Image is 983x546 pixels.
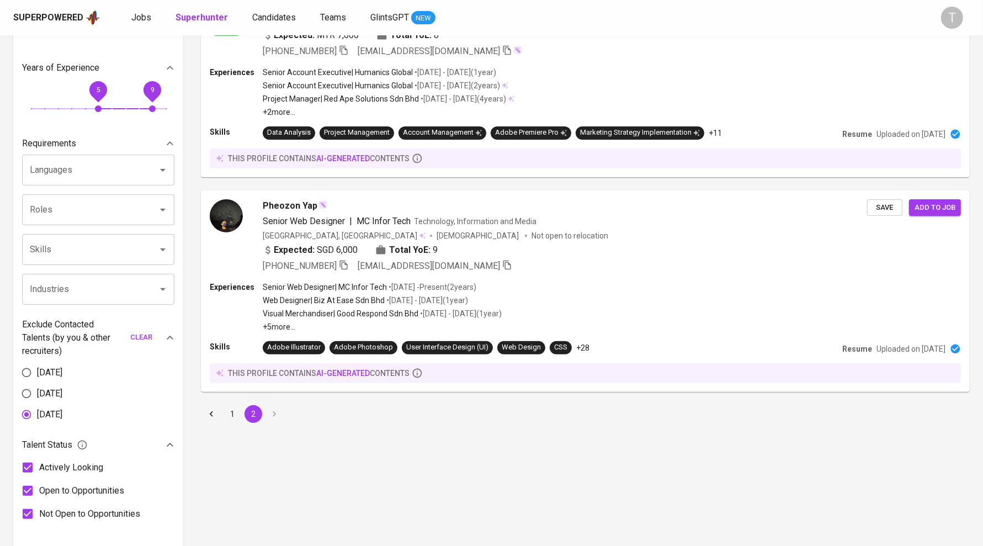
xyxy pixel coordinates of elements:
[274,243,315,257] b: Expected:
[349,215,352,228] span: |
[316,369,370,378] span: AI-generated
[201,405,285,423] nav: pagination navigation
[867,199,902,216] button: Save
[22,132,174,155] div: Requirements
[358,261,500,271] span: [EMAIL_ADDRESS][DOMAIN_NAME]
[406,342,488,353] div: User Interface Design (UI)
[370,11,435,25] a: GlintsGPT NEW
[842,343,872,354] p: Resume
[131,12,151,23] span: Jobs
[228,368,410,379] p: this profile contains contents
[909,199,961,216] button: Add to job
[155,242,171,257] button: Open
[22,318,124,358] p: Exclude Contacted Talents (by you & other recruiters)
[86,9,100,26] img: app logo
[437,230,520,241] span: [DEMOGRAPHIC_DATA]
[37,387,62,400] span: [DATE]
[22,137,76,150] p: Requirements
[263,93,419,104] p: Project Manager | Red Ape Solutions Sdn Bhd
[414,217,536,226] span: Technology, Information and Media
[263,308,418,319] p: Visual Merchandiser | Good Respond Sdn Bhd
[252,12,296,23] span: Candidates
[263,46,337,56] span: [PHONE_NUMBER]
[370,12,409,23] span: GlintsGPT
[263,243,358,257] div: SGD 6,000
[495,128,567,138] div: Adobe Premiere Pro
[22,434,174,456] div: Talent Status
[176,11,230,25] a: Superhunter
[263,282,387,293] p: Senior Web Designer | MC Infor Tech
[126,331,156,344] span: clear
[37,366,62,379] span: [DATE]
[320,11,348,25] a: Teams
[320,12,346,23] span: Teams
[554,342,567,353] div: CSS
[358,46,500,56] span: [EMAIL_ADDRESS][DOMAIN_NAME]
[22,57,174,79] div: Years of Experience
[263,199,317,213] span: Pheozon Yap
[842,129,872,140] p: Resume
[334,342,393,353] div: Adobe Photoshop
[316,154,370,163] span: AI-generated
[357,216,411,226] span: MC Infor Tech
[224,405,241,423] button: Go to page 1
[210,126,263,137] p: Skills
[941,7,963,29] div: T
[502,342,541,353] div: Web Design
[96,86,100,93] span: 5
[155,162,171,178] button: Open
[203,405,220,423] button: Go to previous page
[155,282,171,297] button: Open
[576,342,589,353] p: +28
[411,13,435,24] span: NEW
[37,408,62,421] span: [DATE]
[324,128,390,138] div: Project Management
[245,405,262,423] button: page 2
[210,282,263,293] p: Experiences
[13,12,83,24] div: Superpowered
[876,343,945,354] p: Uploaded on [DATE]
[413,80,500,91] p: • [DATE] - [DATE] ( 2 years )
[267,128,311,138] div: Data Analysis
[263,107,514,118] p: +2 more ...
[413,67,496,78] p: • [DATE] - [DATE] ( 1 year )
[263,80,413,91] p: Senior Account Executive | Humanics Global
[263,216,345,226] span: Senior Web Designer
[709,128,722,139] p: +11
[201,190,970,392] a: Pheozon YapSenior Web Designer|MC Infor TechTechnology, Information and Media[GEOGRAPHIC_DATA], [...
[210,67,263,78] p: Experiences
[387,282,476,293] p: • [DATE] - Present ( 2 years )
[124,329,159,346] button: clear
[22,438,88,452] span: Talent Status
[252,11,298,25] a: Candidates
[263,67,413,78] p: Senior Account Executive | Humanics Global
[22,61,99,75] p: Years of Experience
[433,243,438,257] span: 9
[876,129,945,140] p: Uploaded on [DATE]
[873,202,897,214] span: Save
[318,200,327,209] img: magic_wand.svg
[150,86,154,93] span: 9
[263,230,426,241] div: [GEOGRAPHIC_DATA], [GEOGRAPHIC_DATA]
[580,128,700,138] div: Marketing Strategy Implementation
[39,461,103,474] span: Actively Looking
[131,11,153,25] a: Jobs
[263,261,337,271] span: [PHONE_NUMBER]
[263,321,502,332] p: +5 more ...
[39,507,140,521] span: Not Open to Opportunities
[419,93,506,104] p: • [DATE] - [DATE] ( 4 years )
[13,9,100,26] a: Superpoweredapp logo
[513,46,522,55] img: magic_wand.svg
[263,295,385,306] p: Web Designer | Biz At Ease Sdn Bhd
[532,230,608,241] p: Not open to relocation
[389,243,431,257] b: Total YoE:
[22,318,174,358] div: Exclude Contacted Talents (by you & other recruiters)clear
[228,153,410,164] p: this profile contains contents
[210,199,243,232] img: c46e872e1a2a8d5780ac174da4686fc6.jpeg
[403,128,482,138] div: Account Management
[385,295,468,306] p: • [DATE] - [DATE] ( 1 year )
[915,202,955,214] span: Add to job
[155,202,171,218] button: Open
[210,341,263,352] p: Skills
[267,342,321,353] div: Adobe Illustrator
